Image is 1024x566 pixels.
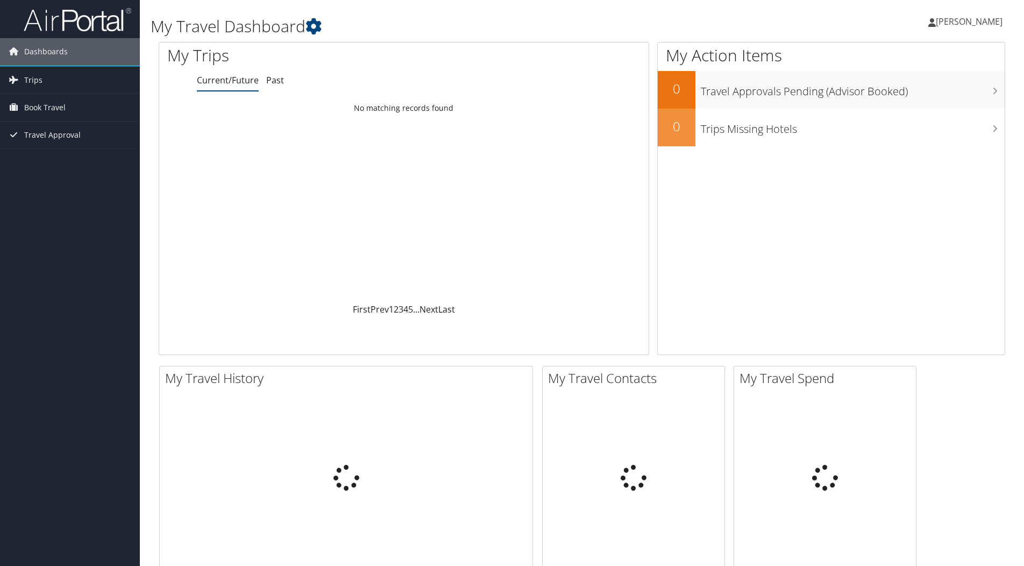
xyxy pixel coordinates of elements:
[701,79,1005,99] h3: Travel Approvals Pending (Advisor Booked)
[24,122,81,148] span: Travel Approval
[371,303,389,315] a: Prev
[701,116,1005,137] h3: Trips Missing Hotels
[928,5,1013,38] a: [PERSON_NAME]
[658,80,695,98] h2: 0
[658,44,1005,67] h1: My Action Items
[197,74,259,86] a: Current/Future
[408,303,413,315] a: 5
[658,71,1005,109] a: 0Travel Approvals Pending (Advisor Booked)
[394,303,399,315] a: 2
[24,94,66,121] span: Book Travel
[413,303,419,315] span: …
[658,109,1005,146] a: 0Trips Missing Hotels
[403,303,408,315] a: 4
[548,369,724,387] h2: My Travel Contacts
[936,16,1002,27] span: [PERSON_NAME]
[353,303,371,315] a: First
[167,44,437,67] h1: My Trips
[24,67,42,94] span: Trips
[739,369,916,387] h2: My Travel Spend
[159,98,649,118] td: No matching records found
[399,303,403,315] a: 3
[266,74,284,86] a: Past
[419,303,438,315] a: Next
[24,7,131,32] img: airportal-logo.png
[389,303,394,315] a: 1
[658,117,695,136] h2: 0
[151,15,726,38] h1: My Travel Dashboard
[165,369,532,387] h2: My Travel History
[438,303,455,315] a: Last
[24,38,68,65] span: Dashboards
